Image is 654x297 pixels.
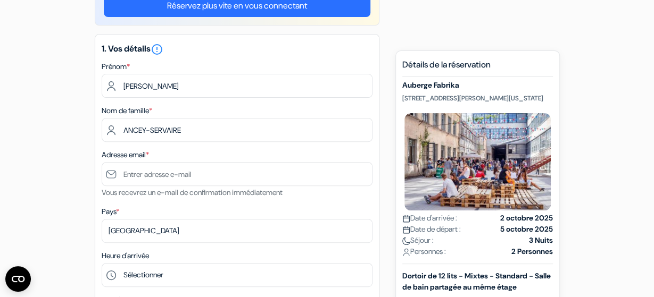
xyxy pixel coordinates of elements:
strong: 5 octobre 2025 [500,224,553,235]
input: Entrez votre prénom [102,74,372,98]
label: Adresse email [102,149,149,160]
label: Prénom [102,61,130,72]
small: Vous recevrez un e-mail de confirmation immédiatement [102,188,283,197]
h5: 1. Vos détails [102,43,372,56]
input: Entrer le nom de famille [102,118,372,142]
label: Nom de famille [102,105,152,116]
label: Heure d'arrivée [102,250,149,261]
a: error_outline [151,43,163,54]
span: Date de départ : [402,224,461,235]
img: calendar.svg [402,226,410,234]
strong: 2 Personnes [511,246,553,257]
span: Séjour : [402,235,434,246]
h5: Auberge Fabrika [402,81,553,90]
span: Personnes : [402,246,446,257]
label: Pays [102,206,119,217]
img: moon.svg [402,237,410,245]
img: user_icon.svg [402,248,410,256]
span: Date d'arrivée : [402,213,457,224]
strong: 2 octobre 2025 [500,213,553,224]
input: Entrer adresse e-mail [102,162,372,186]
p: [STREET_ADDRESS][PERSON_NAME][US_STATE] [402,94,553,103]
strong: 3 Nuits [529,235,553,246]
b: Dortoir de 12 lits - Mixtes - Standard - Salle de bain partagée au même étage [402,271,551,292]
button: Ouvrir le widget CMP [5,266,31,292]
h5: Détails de la réservation [402,60,553,77]
i: error_outline [151,43,163,56]
img: calendar.svg [402,215,410,223]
